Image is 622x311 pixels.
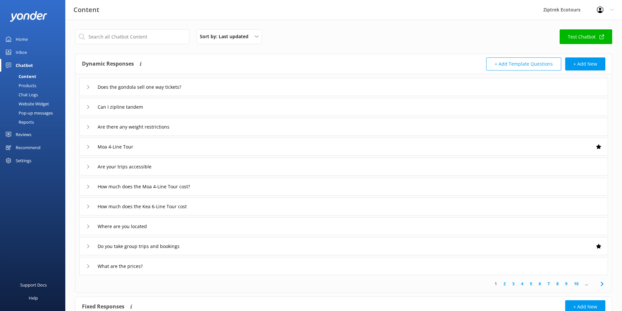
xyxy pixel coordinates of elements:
[4,108,53,117] div: Pop-up messages
[571,281,582,287] a: 10
[16,128,31,141] div: Reviews
[4,81,65,90] a: Products
[544,281,553,287] a: 7
[4,90,38,99] div: Chat Logs
[4,117,34,127] div: Reports
[4,81,36,90] div: Products
[486,57,561,70] button: + Add Template Questions
[20,278,47,291] div: Support Docs
[553,281,562,287] a: 8
[582,281,591,287] span: ...
[200,33,252,40] span: Sort by: Last updated
[4,99,65,108] a: Website Widget
[82,57,134,70] h4: Dynamic Responses
[4,72,36,81] div: Content
[4,90,65,99] a: Chat Logs
[535,281,544,287] a: 6
[29,291,38,304] div: Help
[500,281,509,287] a: 2
[4,99,49,108] div: Website Widget
[16,141,40,154] div: Recommend
[16,59,33,72] div: Chatbot
[73,5,99,15] h3: Content
[4,108,65,117] a: Pop-up messages
[75,29,189,44] input: Search all Chatbot Content
[10,11,47,22] img: yonder-white-logo.png
[491,281,500,287] a: 1
[565,57,605,70] button: + Add New
[562,281,571,287] a: 9
[509,281,518,287] a: 3
[4,117,65,127] a: Reports
[4,72,65,81] a: Content
[527,281,535,287] a: 5
[518,281,527,287] a: 4
[16,46,27,59] div: Inbox
[560,29,612,44] a: Test Chatbot
[16,33,28,46] div: Home
[16,154,31,167] div: Settings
